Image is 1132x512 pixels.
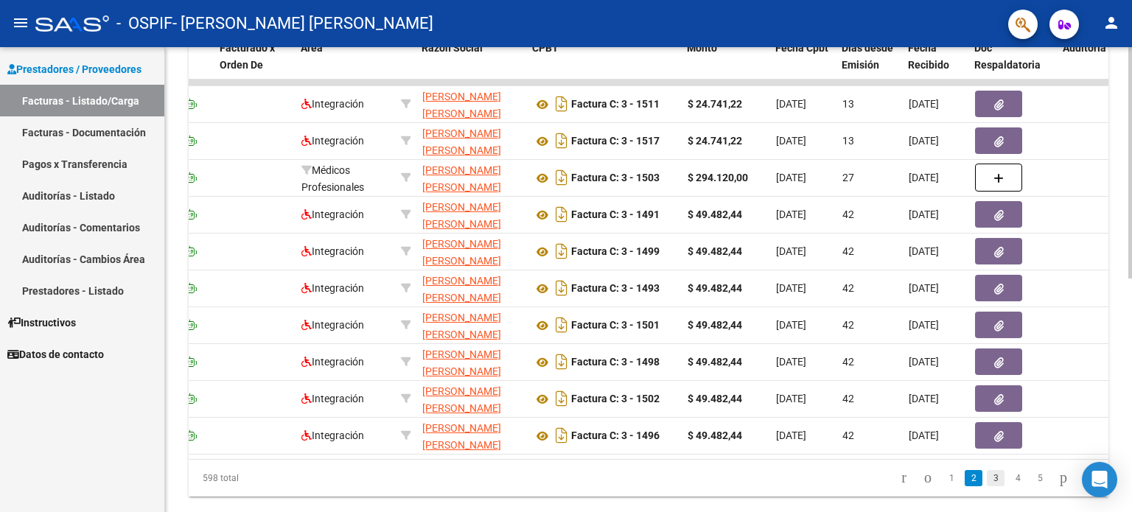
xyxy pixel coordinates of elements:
[962,466,985,491] li: page 2
[422,383,521,414] div: 27276924767
[422,236,521,267] div: 27276924767
[7,61,141,77] span: Prestadores / Proveedores
[940,466,962,491] li: page 1
[1057,32,1127,97] datatable-header-cell: Auditoria
[842,245,854,257] span: 42
[422,201,501,230] span: [PERSON_NAME] [PERSON_NAME]
[1031,470,1049,486] a: 5
[532,42,559,54] span: CPBT
[422,420,521,451] div: 27276924767
[909,172,939,183] span: [DATE]
[842,393,854,404] span: 42
[987,470,1005,486] a: 3
[776,98,806,110] span: [DATE]
[688,98,742,110] strong: $ 24.741,22
[842,429,854,441] span: 42
[1029,466,1051,491] li: page 5
[842,135,854,147] span: 13
[688,319,742,331] strong: $ 49.482,44
[836,32,902,97] datatable-header-cell: Días desde Emisión
[172,7,433,40] span: - [PERSON_NAME] [PERSON_NAME]
[552,387,571,410] i: Descargar documento
[688,393,742,404] strong: $ 49.482,44
[422,309,521,340] div: 27276924767
[909,319,939,331] span: [DATE]
[1007,466,1029,491] li: page 4
[902,32,968,97] datatable-header-cell: Fecha Recibido
[422,127,501,156] span: [PERSON_NAME] [PERSON_NAME]
[301,208,364,220] span: Integración
[571,99,660,111] strong: Factura C: 3 - 1511
[422,91,501,119] span: [PERSON_NAME] [PERSON_NAME]
[688,429,742,441] strong: $ 49.482,44
[301,429,364,441] span: Integración
[552,424,571,447] i: Descargar documento
[775,42,828,54] span: Fecha Cpbt
[776,319,806,331] span: [DATE]
[301,164,364,193] span: Médicos Profesionales
[422,125,521,156] div: 27276924767
[416,32,526,97] datatable-header-cell: Razón Social
[842,356,854,368] span: 42
[552,203,571,226] i: Descargar documento
[842,282,854,294] span: 42
[842,172,854,183] span: 27
[1009,470,1027,486] a: 4
[422,164,501,193] span: [PERSON_NAME] [PERSON_NAME]
[571,172,660,184] strong: Factura C: 3 - 1503
[688,245,742,257] strong: $ 49.482,44
[1082,462,1117,497] div: Open Intercom Messenger
[909,98,939,110] span: [DATE]
[571,283,660,295] strong: Factura C: 3 - 1493
[968,32,1057,97] datatable-header-cell: Doc Respaldatoria
[842,208,854,220] span: 42
[776,429,806,441] span: [DATE]
[422,238,501,267] span: [PERSON_NAME] [PERSON_NAME]
[943,470,960,486] a: 1
[301,356,364,368] span: Integración
[422,312,501,340] span: [PERSON_NAME] [PERSON_NAME]
[776,282,806,294] span: [DATE]
[909,135,939,147] span: [DATE]
[422,275,501,304] span: [PERSON_NAME] [PERSON_NAME]
[908,42,949,71] span: Fecha Recibido
[301,98,364,110] span: Integración
[301,393,364,404] span: Integración
[571,320,660,332] strong: Factura C: 3 - 1501
[688,172,748,183] strong: $ 294.120,00
[1078,470,1099,486] a: go to last page
[552,129,571,152] i: Descargar documento
[422,42,483,54] span: Razón Social
[909,282,939,294] span: [DATE]
[552,313,571,337] i: Descargar documento
[295,32,394,97] datatable-header-cell: Area
[301,282,364,294] span: Integración
[571,136,660,147] strong: Factura C: 3 - 1517
[220,42,275,71] span: Facturado x Orden De
[301,319,364,331] span: Integración
[688,356,742,368] strong: $ 49.482,44
[1053,470,1074,486] a: go to next page
[422,385,501,414] span: [PERSON_NAME] [PERSON_NAME]
[526,32,681,97] datatable-header-cell: CPBT
[422,273,521,304] div: 27276924767
[552,166,571,189] i: Descargar documento
[571,357,660,368] strong: Factura C: 3 - 1498
[301,245,364,257] span: Integración
[571,393,660,405] strong: Factura C: 3 - 1502
[909,356,939,368] span: [DATE]
[422,199,521,230] div: 27276924767
[842,98,854,110] span: 13
[301,135,364,147] span: Integración
[571,209,660,221] strong: Factura C: 3 - 1491
[985,466,1007,491] li: page 3
[688,208,742,220] strong: $ 49.482,44
[974,42,1041,71] span: Doc Respaldatoria
[909,429,939,441] span: [DATE]
[422,348,501,377] span: [PERSON_NAME] [PERSON_NAME]
[776,356,806,368] span: [DATE]
[1063,42,1106,54] span: Auditoria
[842,319,854,331] span: 42
[7,346,104,362] span: Datos de contacto
[116,7,172,40] span: - OSPIF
